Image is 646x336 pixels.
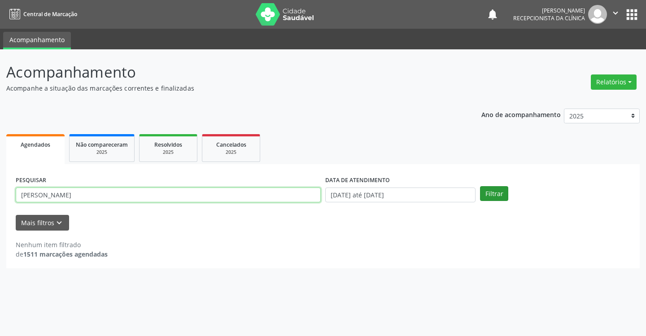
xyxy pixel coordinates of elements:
a: Acompanhamento [3,32,71,49]
label: DATA DE ATENDIMENTO [325,174,390,188]
div: de [16,249,108,259]
span: Recepcionista da clínica [513,14,585,22]
label: PESQUISAR [16,174,46,188]
button: Filtrar [480,186,508,201]
p: Acompanhe a situação das marcações correntes e finalizadas [6,83,450,93]
button: notifications [486,8,499,21]
div: Nenhum item filtrado [16,240,108,249]
img: img [588,5,607,24]
input: Nome, CNS [16,188,321,203]
strong: 1511 marcações agendadas [23,250,108,258]
div: 2025 [146,149,191,156]
div: [PERSON_NAME] [513,7,585,14]
button: apps [624,7,640,22]
div: 2025 [76,149,128,156]
p: Ano de acompanhamento [481,109,561,120]
div: 2025 [209,149,253,156]
button: Relatórios [591,74,637,90]
span: Cancelados [216,141,246,148]
i:  [611,8,620,18]
span: Não compareceram [76,141,128,148]
span: Central de Marcação [23,10,77,18]
button:  [607,5,624,24]
button: Mais filtroskeyboard_arrow_down [16,215,69,231]
i: keyboard_arrow_down [54,218,64,228]
span: Agendados [21,141,50,148]
a: Central de Marcação [6,7,77,22]
input: Selecione um intervalo [325,188,476,203]
p: Acompanhamento [6,61,450,83]
span: Resolvidos [154,141,182,148]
